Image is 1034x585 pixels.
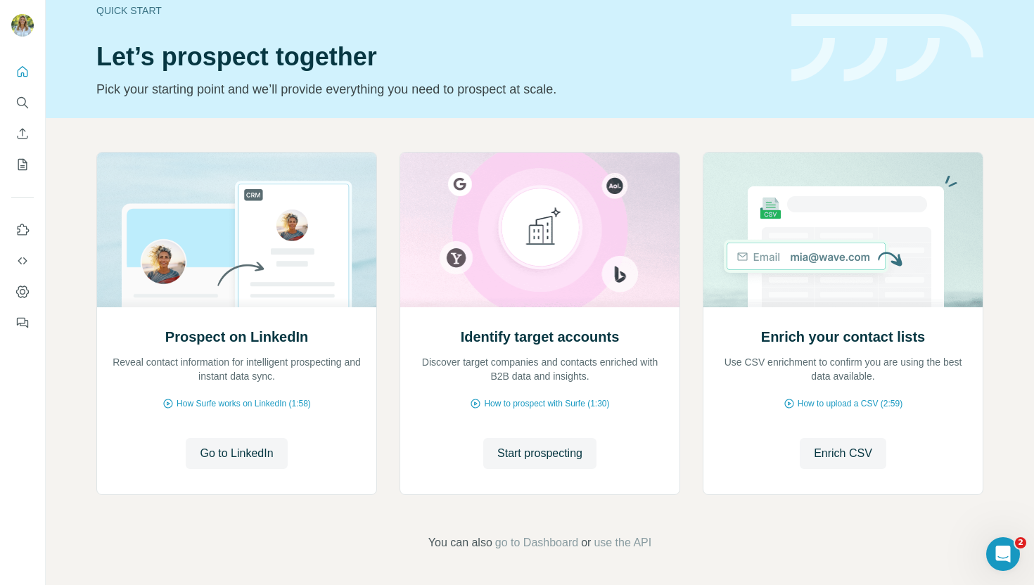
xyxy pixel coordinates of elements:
[986,537,1020,571] iframe: Intercom live chat
[11,14,34,37] img: Avatar
[461,327,620,347] h2: Identify target accounts
[814,445,872,462] span: Enrich CSV
[761,327,925,347] h2: Enrich your contact lists
[11,310,34,335] button: Feedback
[11,152,34,177] button: My lists
[11,248,34,274] button: Use Surfe API
[717,355,969,383] p: Use CSV enrichment to confirm you are using the best data available.
[96,43,774,71] h1: Let’s prospect together
[791,14,983,82] img: banner
[200,445,273,462] span: Go to LinkedIn
[414,355,665,383] p: Discover target companies and contacts enriched with B2B data and insights.
[484,397,609,410] span: How to prospect with Surfe (1:30)
[96,4,774,18] div: Quick start
[495,534,578,551] button: go to Dashboard
[11,59,34,84] button: Quick start
[11,217,34,243] button: Use Surfe on LinkedIn
[96,153,377,307] img: Prospect on LinkedIn
[581,534,591,551] span: or
[428,534,492,551] span: You can also
[186,438,287,469] button: Go to LinkedIn
[111,355,362,383] p: Reveal contact information for intelligent prospecting and instant data sync.
[497,445,582,462] span: Start prospecting
[11,121,34,146] button: Enrich CSV
[483,438,596,469] button: Start prospecting
[11,279,34,304] button: Dashboard
[400,153,680,307] img: Identify target accounts
[800,438,886,469] button: Enrich CSV
[798,397,902,410] span: How to upload a CSV (2:59)
[96,79,774,99] p: Pick your starting point and we’ll provide everything you need to prospect at scale.
[177,397,311,410] span: How Surfe works on LinkedIn (1:58)
[11,90,34,115] button: Search
[1015,537,1026,548] span: 2
[594,534,651,551] button: use the API
[165,327,308,347] h2: Prospect on LinkedIn
[703,153,983,307] img: Enrich your contact lists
